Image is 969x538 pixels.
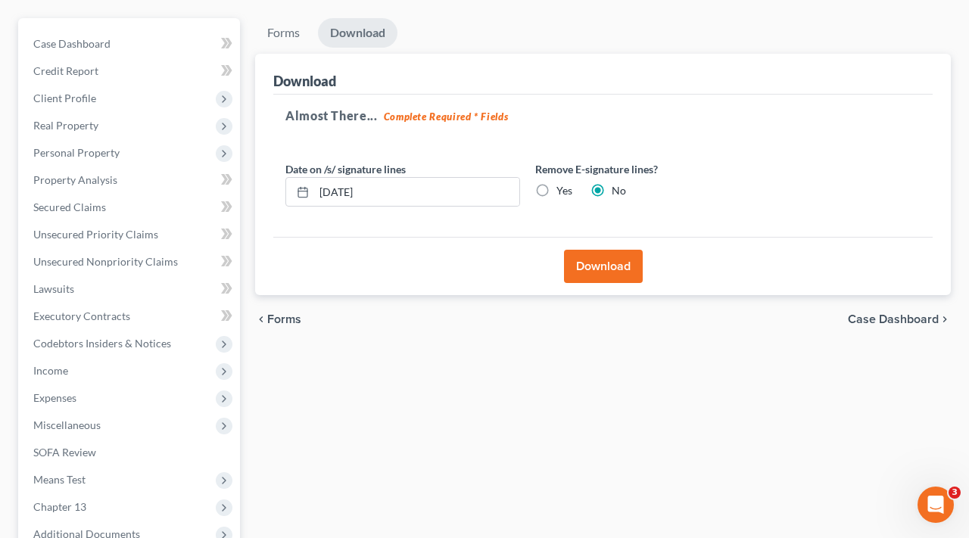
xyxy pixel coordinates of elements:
[314,178,519,207] input: MM/DD/YYYY
[33,500,86,513] span: Chapter 13
[33,364,68,377] span: Income
[21,221,240,248] a: Unsecured Priority Claims
[949,487,961,499] span: 3
[285,161,406,177] label: Date on /s/ signature lines
[535,161,770,177] label: Remove E-signature lines?
[33,92,96,104] span: Client Profile
[33,37,111,50] span: Case Dashboard
[33,391,76,404] span: Expenses
[21,248,240,275] a: Unsecured Nonpriority Claims
[267,313,301,325] span: Forms
[255,313,267,325] i: chevron_left
[33,146,120,159] span: Personal Property
[33,228,158,241] span: Unsecured Priority Claims
[21,275,240,303] a: Lawsuits
[33,309,130,322] span: Executory Contracts
[273,72,336,90] div: Download
[21,30,240,58] a: Case Dashboard
[21,58,240,85] a: Credit Report
[33,173,117,186] span: Property Analysis
[33,282,74,295] span: Lawsuits
[33,446,96,459] span: SOFA Review
[918,487,954,523] iframe: Intercom live chat
[255,313,322,325] button: chevron_left Forms
[255,18,312,48] a: Forms
[285,107,921,125] h5: Almost There...
[939,313,951,325] i: chevron_right
[564,250,643,283] button: Download
[33,418,101,431] span: Miscellaneous
[21,439,240,466] a: SOFA Review
[21,194,240,221] a: Secured Claims
[21,166,240,194] a: Property Analysis
[33,64,98,77] span: Credit Report
[33,473,86,486] span: Means Test
[33,119,98,132] span: Real Property
[384,110,509,123] strong: Complete Required * Fields
[556,183,572,198] label: Yes
[612,183,626,198] label: No
[848,313,951,325] a: Case Dashboard chevron_right
[33,337,171,350] span: Codebtors Insiders & Notices
[33,201,106,213] span: Secured Claims
[33,255,178,268] span: Unsecured Nonpriority Claims
[21,303,240,330] a: Executory Contracts
[848,313,939,325] span: Case Dashboard
[318,18,397,48] a: Download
